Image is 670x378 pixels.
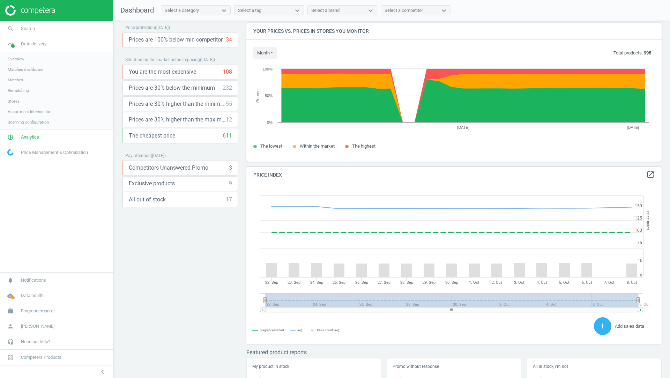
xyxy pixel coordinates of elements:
tspan: 26. Sep [355,280,368,285]
span: Pay attention [125,153,151,158]
h3: Featured product reports [246,349,662,356]
div: 9 [229,180,232,187]
text: 100 [635,228,642,233]
tspan: 3. Oct [514,280,524,285]
button: chevron_left [94,367,111,376]
div: 17 [226,196,232,203]
span: Matches dashboard [8,67,44,72]
span: Matches [8,77,23,83]
tspan: [DATE] [457,125,469,129]
tspan: 24. Sep [310,280,323,285]
span: Prices are 30% higher than the maximal [129,116,226,124]
tspan: 5. Oct [559,280,569,285]
span: Price Management & Optimization [21,149,88,156]
p: Total products: [613,50,651,56]
span: Notifications [21,277,46,283]
span: Competitors Unanswered Promo [129,164,208,172]
span: Within the market [300,143,335,149]
tspan: 2. Oct [492,280,502,285]
a: open_in_new [646,170,655,179]
tspan: Price Index [646,211,650,230]
button: month [253,47,277,59]
span: Competera Products [21,354,61,361]
tspan: 6. Oct [582,280,592,285]
tspan: Percent [255,88,260,103]
div: 611 [223,132,232,140]
tspan: avg [297,328,302,332]
span: You are the most expensive [129,68,196,76]
span: Exclusive products [129,180,175,187]
span: ( [DATE] ) [155,25,170,30]
img: ajHJNr6hYgQAAAAASUVORK5CYII= [5,5,55,16]
span: Price protection [125,25,155,30]
tspan: Fragrancemarket [260,328,284,332]
span: ( [DATE] ) [151,153,166,158]
span: Prices are 30% below the minimum [129,84,215,92]
button: add [594,317,611,335]
i: notifications [4,274,17,287]
span: The highest [352,143,375,149]
text: 0 [640,273,642,277]
i: chevron_left [98,368,107,376]
h4: Price Index [246,167,662,183]
div: Select a tag [238,7,261,14]
i: cloud_done [4,289,17,302]
div: 12 [226,116,232,124]
tspan: 30. Sep [445,280,458,285]
b: 995 [644,50,651,55]
h5: My product in stock [252,364,375,369]
span: Analytics [21,134,39,140]
div: 34 [226,36,232,44]
tspan: 1. Oct [469,280,479,285]
span: Scanning configuration [8,119,49,125]
img: wGWNvw8QSZomAAAAABJRU5ErkJggg== [7,149,14,156]
span: Dashboard [120,6,154,14]
div: 232 [223,84,232,92]
span: Data health [21,292,44,299]
tspan: 28. Sep [400,280,413,285]
h5: All in stock, i'm not [533,364,656,369]
span: All out of stock [129,196,166,203]
text: 150 [635,203,642,208]
span: Prices are 30% higher than the minimum [129,100,226,108]
tspan: 8. Oct [639,302,650,307]
span: Overview [8,56,24,62]
span: Rematching [8,88,29,93]
tspan: 22. Sep [265,280,278,285]
tspan: 29. Sep [423,280,435,285]
text: 75 [637,240,642,245]
div: Select a brand [311,7,340,14]
i: timeline [4,37,17,51]
i: pie_chart_outlined [4,131,17,144]
i: work [4,304,17,318]
span: ( [DATE] ) [200,57,215,62]
text: 1k [638,259,642,263]
tspan: 25. Sep [333,280,345,285]
i: search [4,22,17,35]
tspan: 27. Sep [378,280,390,285]
span: Prices are 100% below min competitor [129,36,223,44]
tspan: 7. Oct [604,280,615,285]
tspan: 23. Sep [288,280,300,285]
span: Assortment intersection [8,109,51,114]
i: person [4,320,17,333]
span: Need our help? [21,339,50,345]
text: 100% [263,67,273,71]
div: 55 [226,100,232,108]
div: Select a category [165,7,199,14]
tspan: 4. Oct [537,280,547,285]
span: Situation on the market before repricing [125,57,200,62]
div: 3 [229,164,232,172]
span: Fragrancemarket [21,308,55,314]
span: The cheapest price [129,132,175,140]
i: headset_mic [4,335,17,348]
span: Search [21,25,35,32]
h4: Your prices vs. prices in stores you monitor [246,23,662,39]
i: add [598,322,607,330]
h5: Promo without response [393,364,515,369]
tspan: 8. Oct [627,280,637,285]
tspan: [DATE] [627,125,639,129]
tspan: Pairs count: avg [317,328,339,332]
div: 108 [223,68,232,76]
